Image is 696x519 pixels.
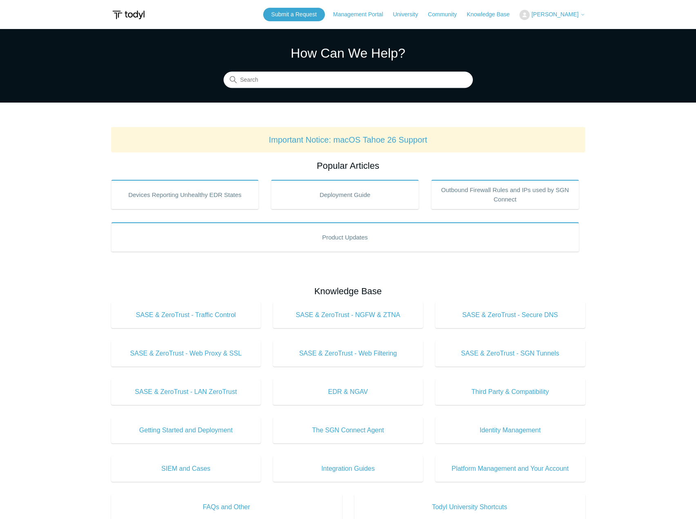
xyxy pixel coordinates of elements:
span: EDR & NGAV [285,387,411,397]
span: SASE & ZeroTrust - SGN Tunnels [448,349,573,358]
a: SASE & ZeroTrust - SGN Tunnels [435,340,585,367]
a: SASE & ZeroTrust - Traffic Control [111,302,261,328]
span: SASE & ZeroTrust - Web Proxy & SSL [123,349,249,358]
span: FAQs and Other [123,502,330,512]
a: SIEM and Cases [111,456,261,482]
span: Todyl University Shortcuts [367,502,573,512]
span: Integration Guides [285,464,411,474]
input: Search [224,72,473,88]
span: SIEM and Cases [123,464,249,474]
a: SASE & ZeroTrust - LAN ZeroTrust [111,379,261,405]
h2: Knowledge Base [111,284,585,298]
span: SASE & ZeroTrust - LAN ZeroTrust [123,387,249,397]
a: Important Notice: macOS Tahoe 26 Support [269,135,427,144]
a: University [393,10,426,19]
a: Product Updates [111,222,579,252]
span: SASE & ZeroTrust - NGFW & ZTNA [285,310,411,320]
a: Platform Management and Your Account [435,456,585,482]
a: SASE & ZeroTrust - Web Filtering [273,340,423,367]
a: SASE & ZeroTrust - NGFW & ZTNA [273,302,423,328]
a: Third Party & Compatibility [435,379,585,405]
a: Knowledge Base [467,10,518,19]
img: Todyl Support Center Help Center home page [111,7,146,22]
a: SASE & ZeroTrust - Secure DNS [435,302,585,328]
span: Identity Management [448,425,573,435]
a: Deployment Guide [271,180,419,209]
a: Identity Management [435,417,585,443]
a: Management Portal [333,10,391,19]
a: Devices Reporting Unhealthy EDR States [111,180,259,209]
span: The SGN Connect Agent [285,425,411,435]
span: SASE & ZeroTrust - Web Filtering [285,349,411,358]
a: Getting Started and Deployment [111,417,261,443]
a: Submit a Request [263,8,325,21]
button: [PERSON_NAME] [519,10,585,20]
a: Outbound Firewall Rules and IPs used by SGN Connect [431,180,579,209]
span: Platform Management and Your Account [448,464,573,474]
a: Integration Guides [273,456,423,482]
a: Community [428,10,465,19]
a: SASE & ZeroTrust - Web Proxy & SSL [111,340,261,367]
span: Third Party & Compatibility [448,387,573,397]
span: [PERSON_NAME] [531,11,578,18]
a: EDR & NGAV [273,379,423,405]
span: SASE & ZeroTrust - Secure DNS [448,310,573,320]
span: Getting Started and Deployment [123,425,249,435]
h2: Popular Articles [111,159,585,172]
a: The SGN Connect Agent [273,417,423,443]
span: SASE & ZeroTrust - Traffic Control [123,310,249,320]
h1: How Can We Help? [224,43,473,63]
